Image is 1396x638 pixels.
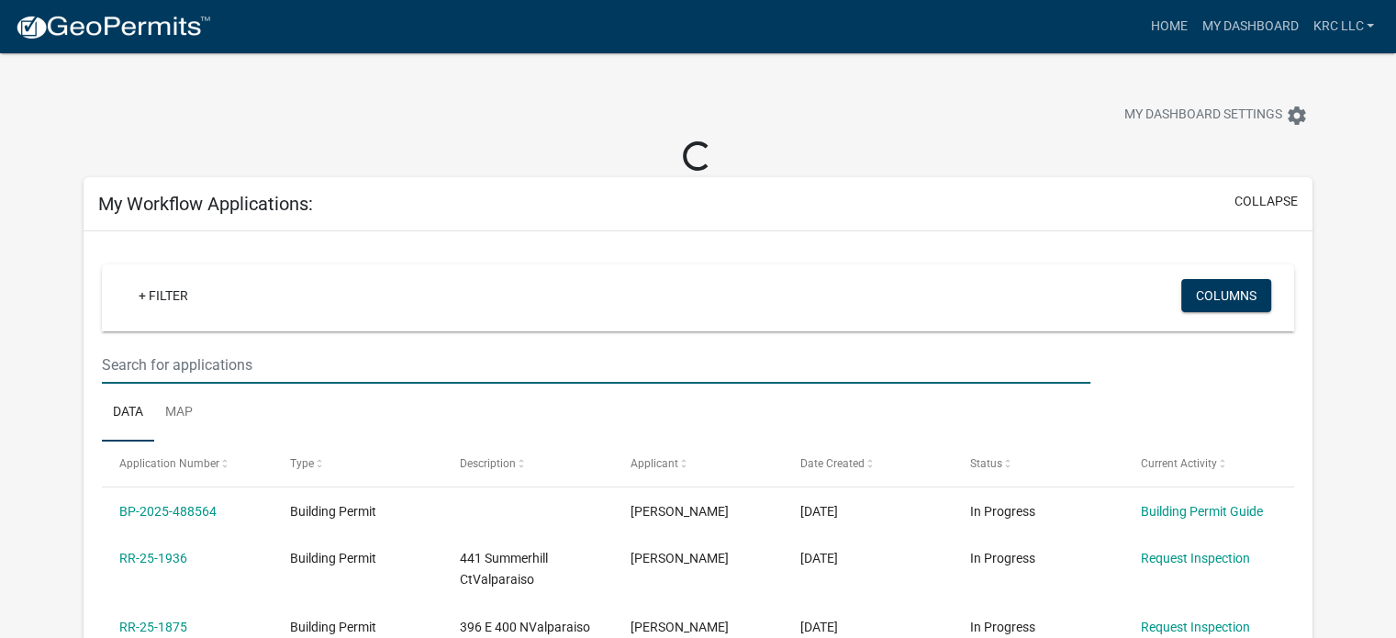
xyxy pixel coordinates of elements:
[290,504,376,519] span: Building Permit
[119,551,187,565] a: RR-25-1936
[1141,620,1250,634] a: Request Inspection
[460,620,590,634] span: 396 E 400 NValparaiso
[272,442,441,486] datatable-header-cell: Type
[102,384,154,442] a: Data
[970,457,1002,470] span: Status
[154,384,204,442] a: Map
[612,442,782,486] datatable-header-cell: Applicant
[102,442,272,486] datatable-header-cell: Application Number
[1305,9,1381,44] a: KRC LLC
[290,457,314,470] span: Type
[1124,105,1282,127] span: My Dashboard Settings
[970,551,1035,565] span: In Progress
[1181,279,1271,312] button: Columns
[800,551,838,565] span: 10/02/2025
[800,504,838,519] span: 10/06/2025
[970,620,1035,634] span: In Progress
[631,457,678,470] span: Applicant
[631,504,729,519] span: John Kornacki
[1143,9,1194,44] a: Home
[800,620,838,634] span: 09/26/2025
[1110,97,1323,133] button: My Dashboard Settingssettings
[119,504,217,519] a: BP-2025-488564
[631,551,729,565] span: John Kornacki
[290,551,376,565] span: Building Permit
[102,346,1090,384] input: Search for applications
[460,551,548,587] span: 441 Summerhill CtValparaiso
[290,620,376,634] span: Building Permit
[124,279,203,312] a: + Filter
[460,457,516,470] span: Description
[631,620,729,634] span: John Kornacki
[119,620,187,634] a: RR-25-1875
[1141,457,1217,470] span: Current Activity
[442,442,612,486] datatable-header-cell: Description
[119,457,219,470] span: Application Number
[970,504,1035,519] span: In Progress
[1234,192,1298,211] button: collapse
[1123,442,1293,486] datatable-header-cell: Current Activity
[783,442,953,486] datatable-header-cell: Date Created
[800,457,865,470] span: Date Created
[1141,551,1250,565] a: Request Inspection
[1194,9,1305,44] a: My Dashboard
[1141,504,1263,519] a: Building Permit Guide
[1286,105,1308,127] i: settings
[98,193,313,215] h5: My Workflow Applications:
[953,442,1122,486] datatable-header-cell: Status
